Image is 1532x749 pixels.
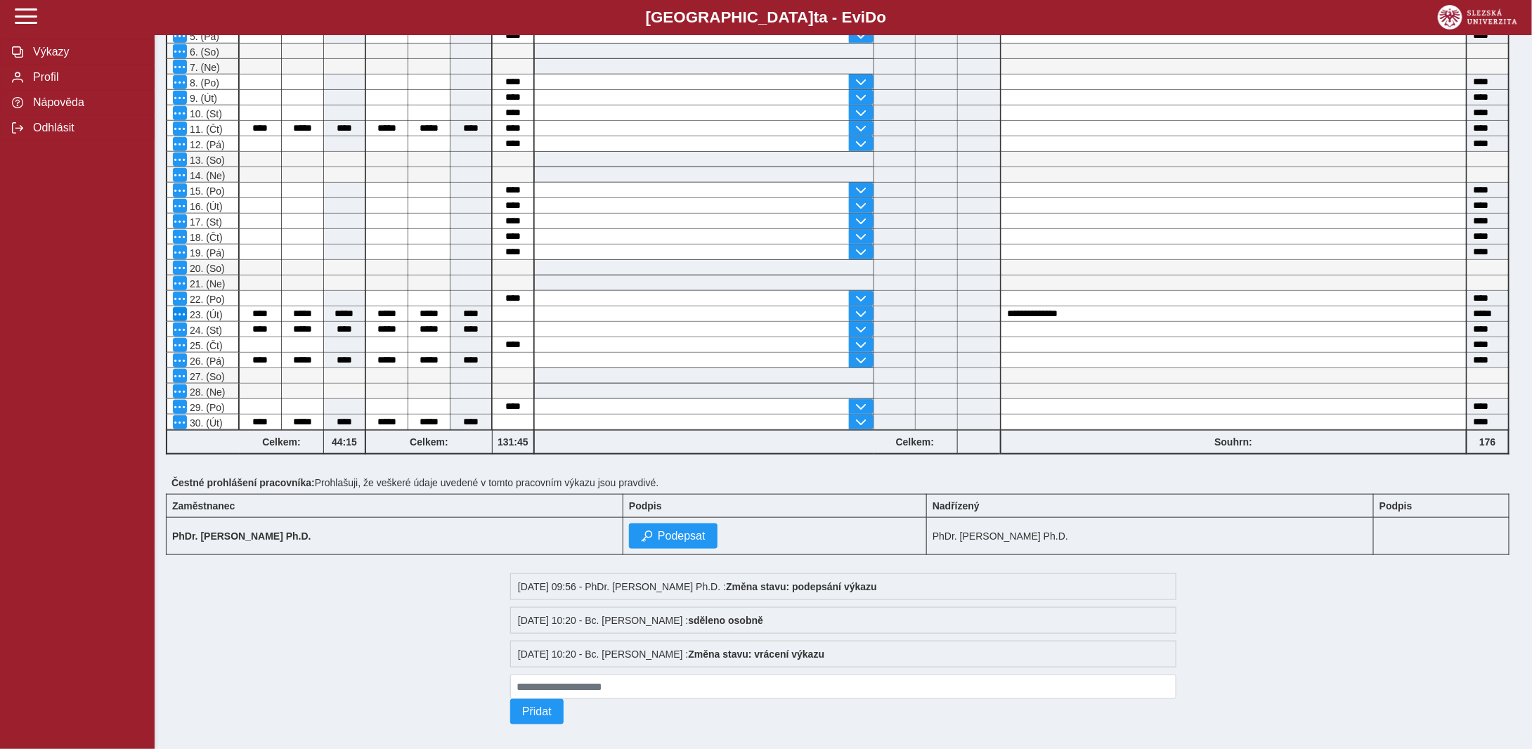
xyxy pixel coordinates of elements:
[42,8,1490,27] b: [GEOGRAPHIC_DATA] a - Evi
[29,96,143,109] span: Nápověda
[1214,436,1252,448] b: Souhrn:
[933,500,980,512] b: Nadřízený
[1438,5,1517,30] img: logo_web_su.png
[173,60,187,74] button: Menu
[187,325,222,336] span: 24. (St)
[29,71,143,84] span: Profil
[173,307,187,321] button: Menu
[187,170,226,181] span: 14. (Ne)
[173,106,187,120] button: Menu
[173,323,187,337] button: Menu
[173,338,187,352] button: Menu
[187,247,225,259] span: 19. (Pá)
[187,371,225,382] span: 27. (So)
[510,573,1176,600] div: [DATE] 09:56 - PhDr. [PERSON_NAME] Ph.D. :
[173,44,187,58] button: Menu
[173,292,187,306] button: Menu
[658,530,706,542] span: Podepsat
[927,518,1374,555] td: PhDr. [PERSON_NAME] Ph.D.
[187,386,226,398] span: 28. (Ne)
[187,201,223,212] span: 16. (Út)
[173,122,187,136] button: Menu
[173,183,187,197] button: Menu
[814,8,819,26] span: t
[173,245,187,259] button: Menu
[173,29,187,43] button: Menu
[173,276,187,290] button: Menu
[324,436,365,448] b: 44:15
[865,8,876,26] span: D
[173,400,187,414] button: Menu
[510,607,1176,634] div: [DATE] 10:20 - Bc. [PERSON_NAME] :
[493,436,533,448] b: 131:45
[366,436,492,448] b: Celkem:
[187,62,220,73] span: 7. (Ne)
[187,155,225,166] span: 13. (So)
[522,705,552,718] span: Přidat
[29,122,143,134] span: Odhlásit
[187,139,225,150] span: 12. (Pá)
[629,523,718,549] button: Podepsat
[187,31,219,42] span: 5. (Pá)
[29,46,143,58] span: Výkazy
[173,369,187,383] button: Menu
[187,93,217,104] span: 9. (Út)
[187,278,226,289] span: 21. (Ne)
[510,699,564,724] button: Přidat
[187,263,225,274] span: 20. (So)
[1467,436,1508,448] b: 176
[510,641,1176,667] div: [DATE] 10:20 - Bc. [PERSON_NAME] :
[173,168,187,182] button: Menu
[726,581,877,592] b: Změna stavu: podepsání výkazu
[173,230,187,244] button: Menu
[874,436,957,448] b: Celkem:
[187,417,223,429] span: 30. (Út)
[187,340,223,351] span: 25. (Čt)
[688,649,824,660] b: Změna stavu: vrácení výkazu
[187,216,222,228] span: 17. (St)
[187,309,223,320] span: 23. (Út)
[173,261,187,275] button: Menu
[173,137,187,151] button: Menu
[877,8,887,26] span: o
[629,500,662,512] b: Podpis
[187,77,219,89] span: 8. (Po)
[173,353,187,367] button: Menu
[173,199,187,213] button: Menu
[187,232,223,243] span: 18. (Čt)
[187,294,225,305] span: 22. (Po)
[173,91,187,105] button: Menu
[187,46,219,58] span: 6. (So)
[172,530,311,542] b: PhDr. [PERSON_NAME] Ph.D.
[688,615,763,626] b: sděleno osobně
[173,214,187,228] button: Menu
[187,402,225,413] span: 29. (Po)
[173,415,187,429] button: Menu
[166,471,1521,494] div: Prohlašuji, že veškeré údaje uvedené v tomto pracovním výkazu jsou pravdivé.
[240,436,323,448] b: Celkem:
[187,124,223,135] span: 11. (Čt)
[173,75,187,89] button: Menu
[172,500,235,512] b: Zaměstnanec
[171,477,315,488] b: Čestné prohlášení pracovníka:
[187,108,222,119] span: 10. (St)
[173,152,187,167] button: Menu
[173,384,187,398] button: Menu
[1380,500,1413,512] b: Podpis
[187,356,225,367] span: 26. (Pá)
[187,185,225,197] span: 15. (Po)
